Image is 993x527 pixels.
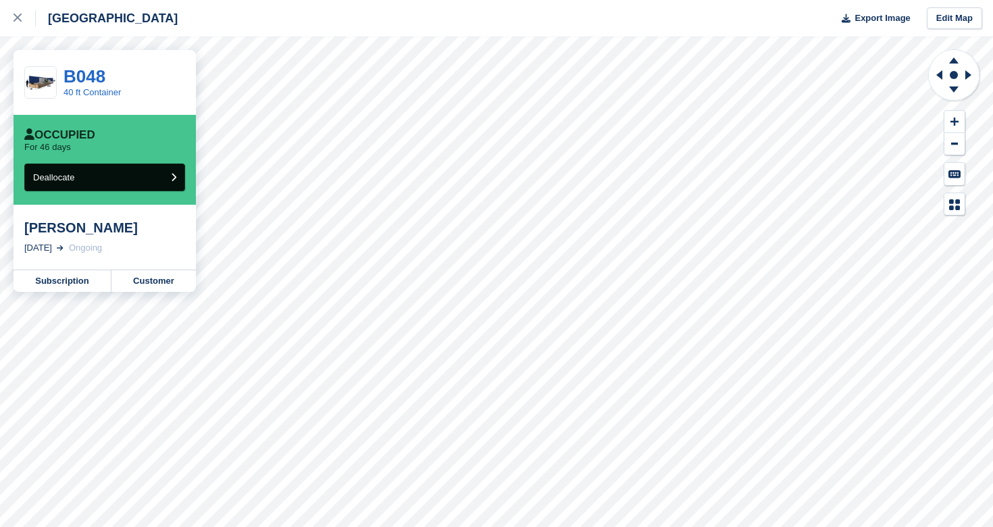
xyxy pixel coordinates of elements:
button: Export Image [834,7,911,30]
div: [PERSON_NAME] [24,220,185,236]
span: Deallocate [33,172,74,182]
button: Map Legend [944,193,965,216]
img: arrow-right-light-icn-cde0832a797a2874e46488d9cf13f60e5c3a73dbe684e267c42b8395dfbc2abf.svg [57,245,63,251]
div: Ongoing [69,241,102,255]
button: Keyboard Shortcuts [944,163,965,185]
button: Deallocate [24,164,185,191]
a: B048 [63,66,105,86]
img: 40-ft-container.jpg [25,71,56,95]
a: 40 ft Container [63,87,121,97]
span: Export Image [855,11,910,25]
button: Zoom Out [944,133,965,155]
div: Occupied [24,128,95,142]
div: [GEOGRAPHIC_DATA] [36,10,178,26]
a: Customer [111,270,196,292]
div: [DATE] [24,241,52,255]
a: Subscription [14,270,111,292]
button: Zoom In [944,111,965,133]
p: For 46 days [24,142,71,153]
a: Edit Map [927,7,982,30]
